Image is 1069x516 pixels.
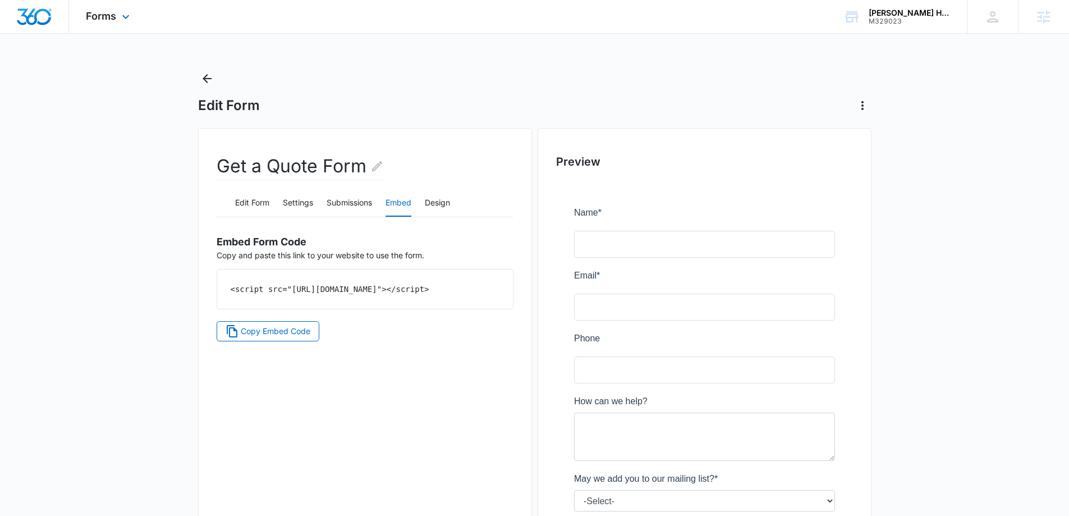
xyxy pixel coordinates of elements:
button: Copy Embed Code [217,321,320,341]
div: account id [869,17,951,25]
button: Embed [386,190,411,217]
button: Edit Form [235,190,269,217]
button: Settings [283,190,313,217]
button: Submissions [327,190,372,217]
button: Design [425,190,450,217]
span: Forms [86,10,116,22]
h2: Preview [556,153,853,170]
span: Copy Embed Code [241,325,310,337]
span: Embed Form Code [217,236,306,248]
span: Submit [7,333,35,343]
button: Back [198,70,216,88]
h1: Edit Form [198,97,260,114]
code: <script src="[URL][DOMAIN_NAME]"></script> [231,285,429,294]
button: Actions [854,97,871,115]
div: account name [869,8,951,17]
p: Copy and paste this link to your website to use the form. [217,226,513,261]
h2: Get a Quote Form [217,153,384,180]
button: Edit Form Name [370,153,384,180]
